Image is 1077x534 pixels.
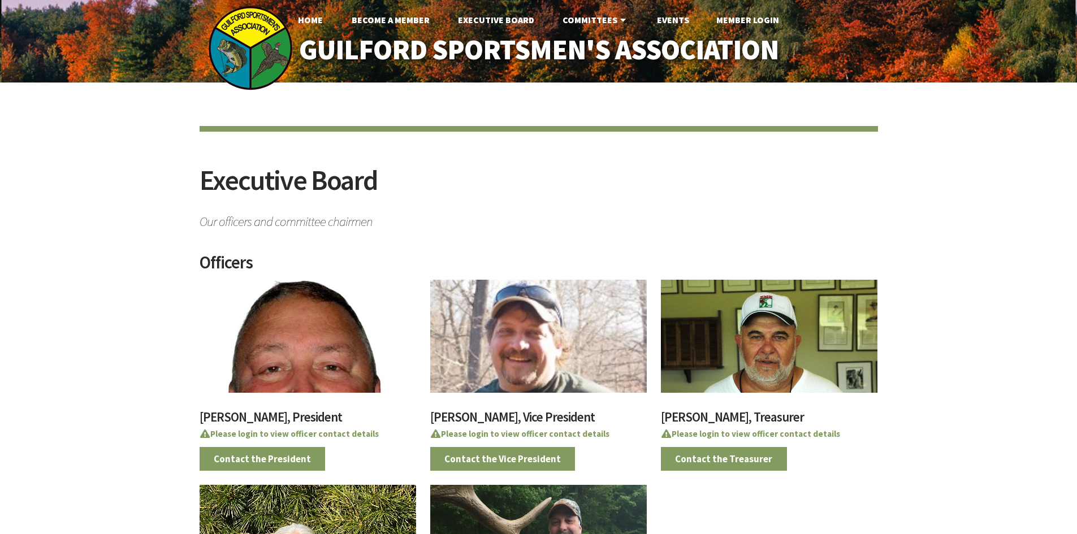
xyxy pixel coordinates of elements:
[430,447,576,471] a: Contact the Vice President
[661,447,787,471] a: Contact the Treasurer
[343,8,439,31] a: Become A Member
[200,254,878,280] h2: Officers
[430,410,647,430] h3: [PERSON_NAME], Vice President
[200,209,878,228] span: Our officers and committee chairmen
[200,410,416,430] h3: [PERSON_NAME], President
[449,8,543,31] a: Executive Board
[553,8,638,31] a: Committees
[661,410,877,430] h3: [PERSON_NAME], Treasurer
[275,26,802,74] a: Guilford Sportsmen's Association
[200,447,326,471] a: Contact the President
[208,6,293,90] img: logo_sm.png
[661,428,840,439] a: Please login to view officer contact details
[289,8,332,31] a: Home
[648,8,698,31] a: Events
[430,428,609,439] a: Please login to view officer contact details
[707,8,788,31] a: Member Login
[200,428,379,439] a: Please login to view officer contact details
[200,166,878,209] h2: Executive Board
